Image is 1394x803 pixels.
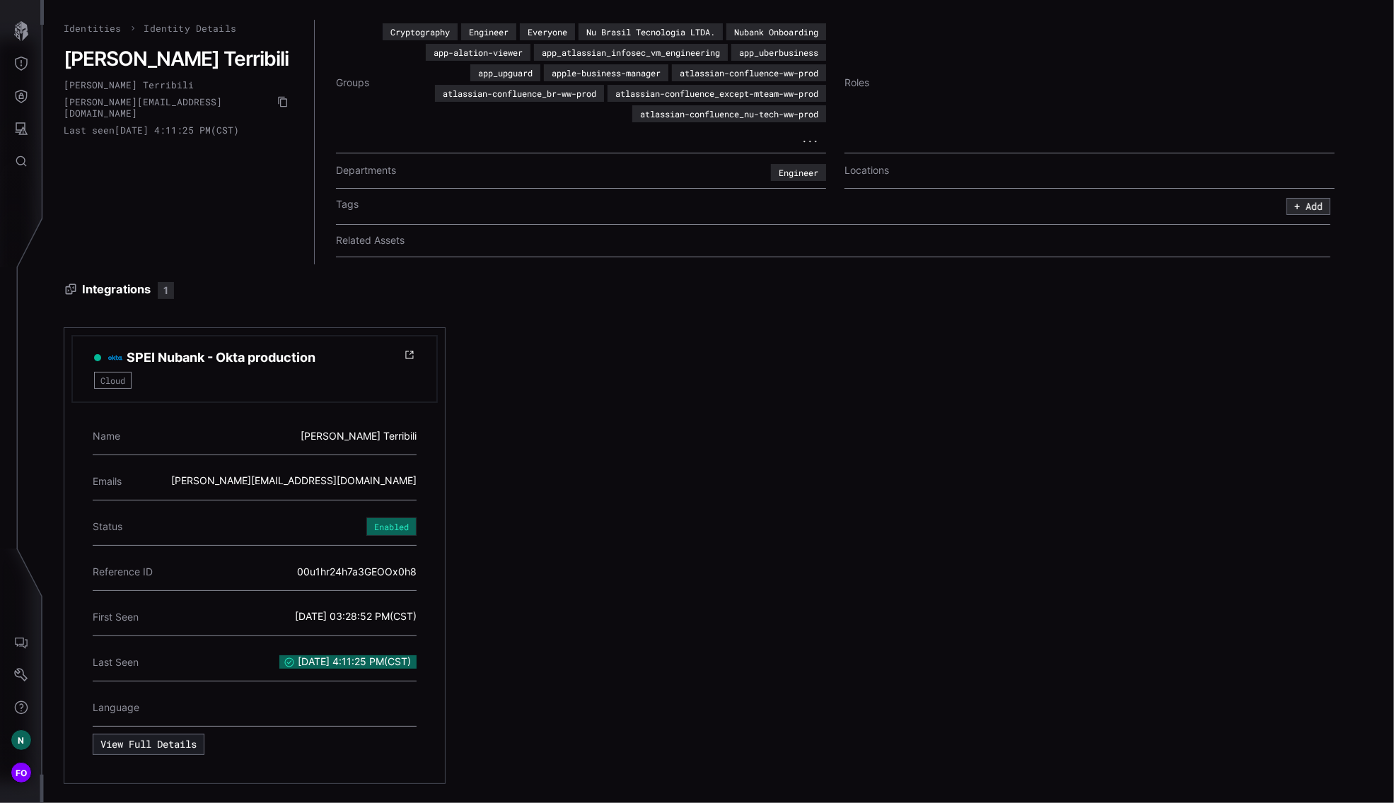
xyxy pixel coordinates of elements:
[279,655,417,668] span: [DATE] 4:11:25 PM ( CST )
[680,69,818,77] div: atlassian-confluence-ww-prod
[94,372,132,389] span: Cloud
[640,110,818,118] div: atlassian-confluence_nu-tech-ww-prod
[844,76,869,89] label: Roles
[469,28,509,36] div: Engineer
[93,611,139,623] span: First Seen
[336,234,405,247] label: Related Assets
[1,756,42,789] button: FO
[1286,198,1330,215] button: + Add
[301,430,417,442] div: [PERSON_NAME] Terribili
[171,474,417,487] div: [PERSON_NAME][EMAIL_ADDRESS][DOMAIN_NAME]
[108,351,122,365] img: Okta
[794,131,826,146] button: ...
[779,168,818,177] div: Engineer
[297,558,417,585] div: 00u1hr24h7a3GEOOx0h8
[586,28,715,36] div: Nu Brasil Tecnologia LTDA.
[336,164,396,177] label: Departments
[64,20,236,37] nav: breadcrumb
[144,22,236,35] span: Identity Details
[93,565,153,578] span: Reference ID
[64,96,266,119] div: [PERSON_NAME][EMAIL_ADDRESS][DOMAIN_NAME]
[93,734,204,755] button: View Full Details
[542,48,720,57] div: app_atlassian_infosec_vm_engineering
[64,47,294,71] h2: [PERSON_NAME] Terribili
[528,28,567,36] div: Everyone
[64,124,239,136] div: Last seen [DATE] 4:11:25 PM ( CST )
[93,701,139,714] span: Language
[158,282,174,299] div: 1
[434,48,523,57] div: app-alation-viewer
[295,610,390,622] time: [DATE] 03:28:52 PM
[295,610,417,623] span: ( CST )
[478,69,533,77] div: app_upguard
[16,766,28,780] span: FO
[18,733,24,748] span: N
[93,656,139,669] span: Last Seen
[127,349,315,366] h3: SPEI Nubank - Okta production
[552,69,661,77] div: apple-business-manager
[615,89,818,98] div: atlassian-confluence_except-mteam-ww-prod
[739,48,818,57] div: app_uberbusiness
[443,89,596,98] div: atlassian-confluence_br-ww-prod
[336,76,369,89] label: Groups
[64,22,122,35] a: Identities
[844,164,889,177] label: Locations
[734,28,818,36] div: Nubank Onboarding
[374,522,409,531] span: Enabled
[336,198,359,211] label: Tags
[390,28,450,36] div: Cryptography
[64,79,194,90] div: [PERSON_NAME] Terribili
[1,724,42,756] button: N
[93,430,120,442] span: Name
[93,520,122,533] span: Status
[93,475,122,488] span: Emails
[64,282,1394,299] h3: Integrations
